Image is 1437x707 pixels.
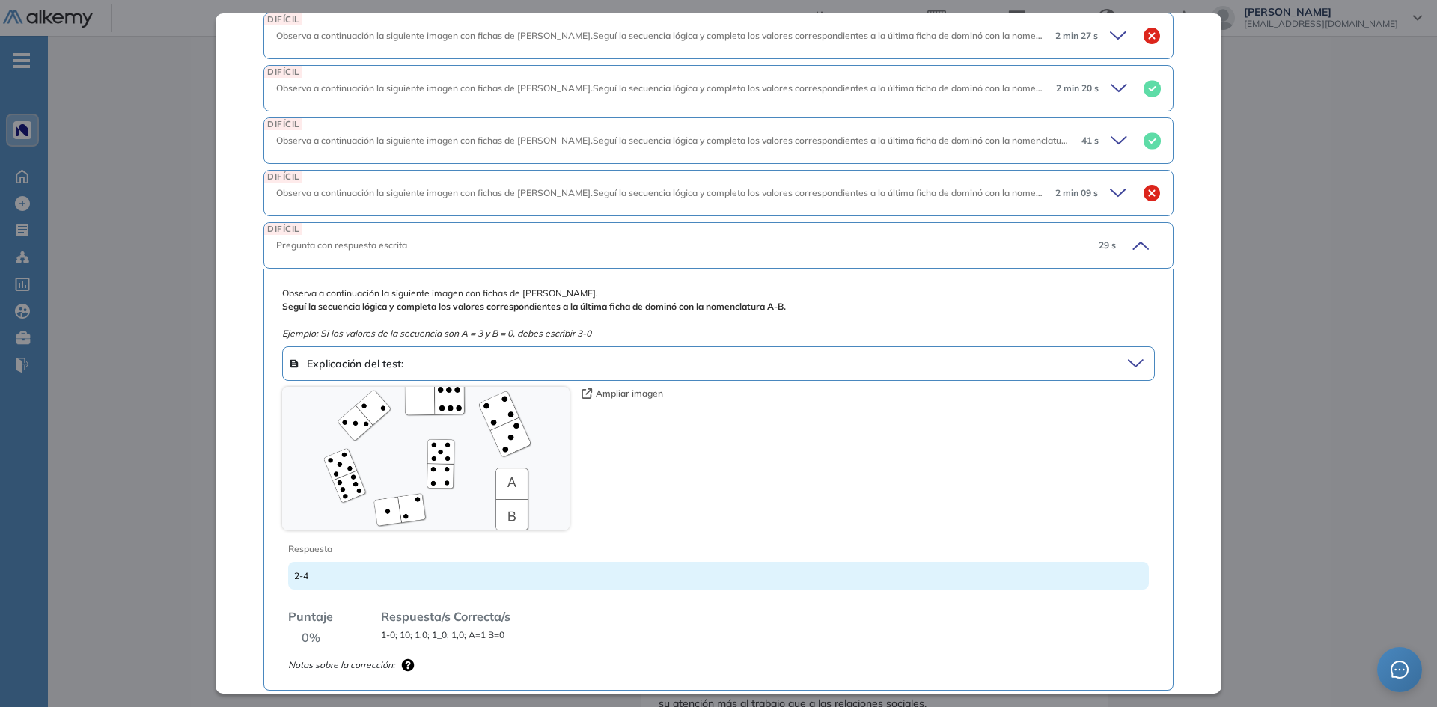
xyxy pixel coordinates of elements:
span: 2 min 20 s [1056,82,1099,95]
b: Seguí la secuencia lógica y completa los valores correspondientes a la última ficha de dominó con... [282,301,786,312]
span: DIFÍCIL [264,118,302,129]
span: Observa a continuación la siguiente imagen con fichas de [PERSON_NAME].Seguí la secuencia lógica ... [276,82,1403,94]
span: 2 min 09 s [1055,186,1098,200]
img: a1c74c9c-d577-48fa-bdd7-2a5ea17b2422 [282,387,570,530]
span: Observa a continuación la siguiente imagen con fichas de [PERSON_NAME].Seguí la secuencia lógica ... [276,187,1403,198]
span: DIFÍCIL [264,171,302,182]
span: Respuesta [288,542,1063,556]
span: 2 min 27 s [1055,29,1098,43]
span: Puntaje [288,607,333,625]
span: 29 s [1099,239,1116,252]
span: 1-0; 10; 1.0; 1_0; 1,0; A=1 B=0 [381,628,504,642]
span: 41 s [1081,134,1099,147]
button: Ampliar imagen [582,387,663,400]
span: DIFÍCIL [264,13,302,25]
span: Respuesta/s Correcta/s [381,607,510,625]
span: message [1391,661,1409,679]
span: 0 % [302,628,320,646]
span: Explicación del test: [289,353,704,374]
div: Pregunta con respuesta escrita [276,239,1073,252]
span: Observa a continuación la siguiente imagen con fichas de [PERSON_NAME].Seguí la secuencia lógica ... [276,135,1403,146]
div: Notas sobre la corrección: [288,658,1149,672]
i: Ejemplo: Si los valores de la secuencia son A = 3 y B = 0, debes escribir 3-0 [282,328,591,339]
span: DIFÍCIL [264,223,302,234]
span: 2-4 [294,570,308,581]
span: Observa a continuación la siguiente imagen con fichas de [PERSON_NAME]. [282,287,1155,340]
span: Observa a continuación la siguiente imagen con fichas de [PERSON_NAME].Seguí la secuencia lógica ... [276,30,1403,41]
span: DIFÍCIL [264,66,302,77]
